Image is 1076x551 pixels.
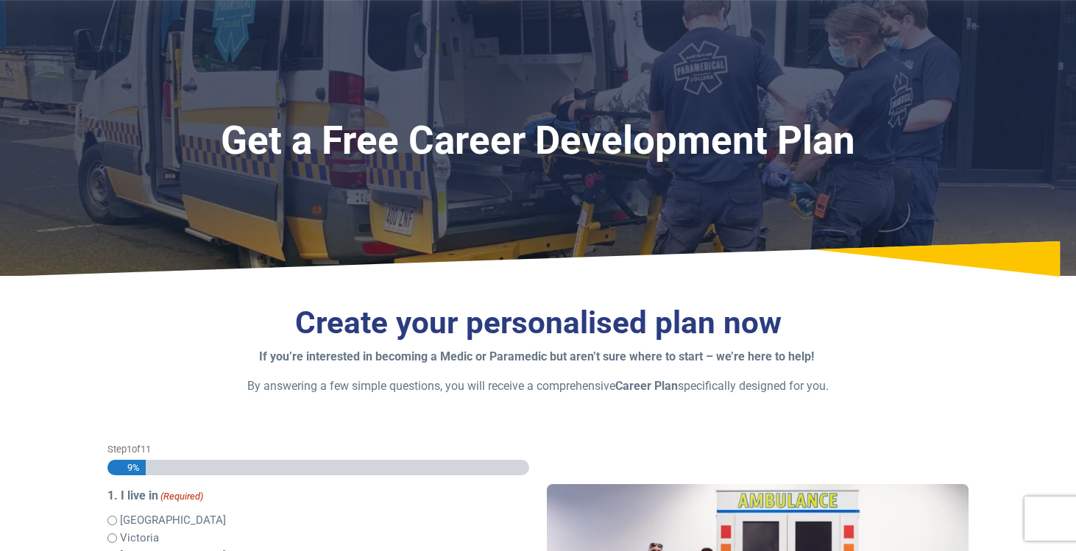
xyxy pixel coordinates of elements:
span: 11 [141,444,151,455]
strong: If you’re interested in becoming a Medic or Paramedic but aren’t sure where to start – we’re here... [259,349,814,363]
strong: Career Plan [615,379,678,393]
p: Step of [107,442,529,456]
h3: Create your personalised plan now [107,305,969,342]
span: (Required) [160,489,204,504]
p: By answering a few simple questions, you will receive a comprehensive specifically designed for you. [107,377,969,395]
h1: Get a Free Career Development Plan [107,118,969,164]
label: Victoria [120,530,159,547]
span: 1 [127,444,132,455]
label: [GEOGRAPHIC_DATA] [120,512,226,529]
legend: 1. I live in [107,487,529,505]
span: 9% [121,460,140,475]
